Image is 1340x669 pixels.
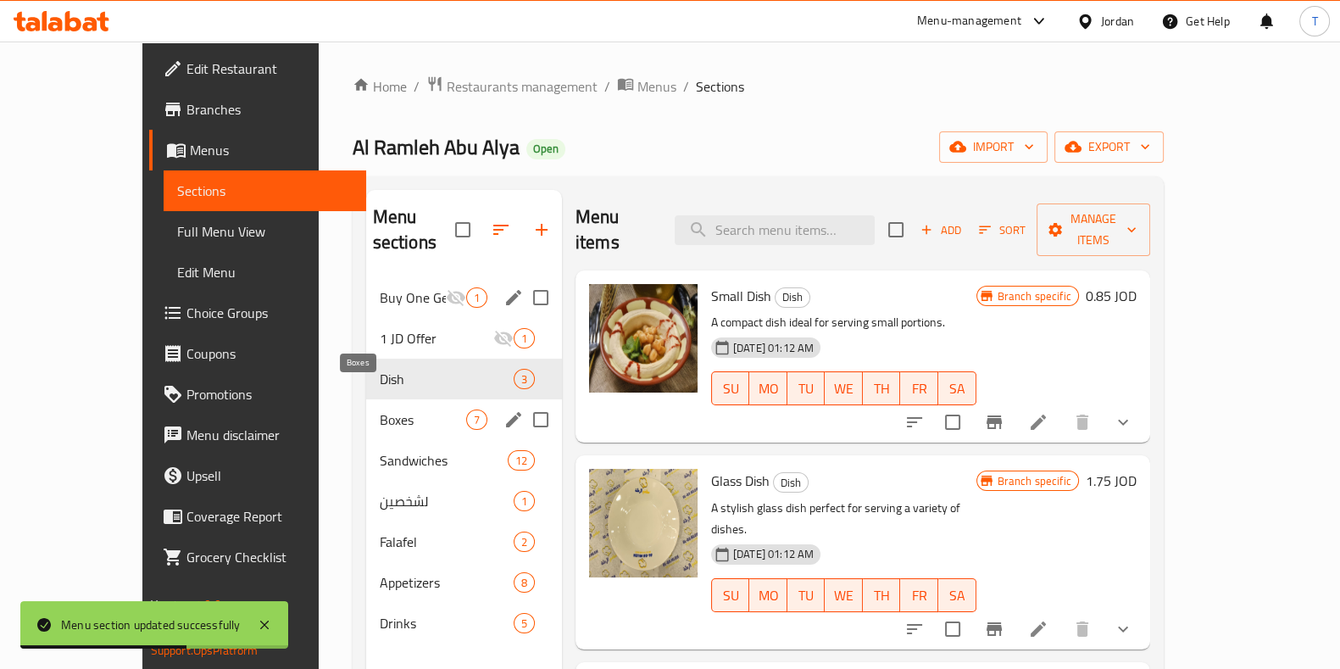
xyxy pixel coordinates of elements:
a: Menus [149,130,366,170]
span: 7 [467,412,487,428]
button: show more [1103,609,1143,649]
a: Menus [617,75,676,98]
button: MO [749,578,787,612]
div: items [508,450,535,471]
div: items [514,532,535,552]
span: 12 [509,453,534,469]
span: Branches [186,99,353,120]
button: delete [1062,609,1103,649]
a: Branches [149,89,366,130]
span: Add item [914,217,968,243]
div: items [514,572,535,593]
a: Full Menu View [164,211,366,252]
div: Dish3 [366,359,562,399]
span: Appetizers [380,572,514,593]
span: Dish [380,369,514,389]
span: SU [719,583,742,608]
button: SA [938,578,976,612]
span: Boxes [380,410,466,430]
span: Branch specific [991,288,1078,304]
input: search [675,215,875,245]
button: Manage items [1037,203,1150,256]
span: export [1068,137,1150,158]
span: Al Ramleh Abu Alya [353,128,520,166]
p: A stylish glass dish perfect for serving a variety of dishes. [711,498,976,540]
a: Grocery Checklist [149,537,366,577]
span: 5 [514,616,534,632]
a: Edit Menu [164,252,366,293]
span: Coupons [186,343,353,364]
span: Glass Dish [711,468,770,493]
div: Dish [775,287,810,308]
div: Buy One Get One Free1edit [366,277,562,318]
div: Appetizers8 [366,562,562,603]
div: Boxes7edit [366,399,562,440]
button: sort-choices [894,609,935,649]
span: import [953,137,1034,158]
span: 1 [514,493,534,510]
span: Sections [696,76,744,97]
span: SA [945,583,970,608]
span: Select all sections [445,212,481,248]
span: Small Dish [711,283,771,309]
button: import [939,131,1048,163]
span: Open [526,142,565,156]
div: Open [526,139,565,159]
span: Falafel [380,532,514,552]
button: FR [900,371,938,405]
span: TH [870,583,894,608]
button: TU [787,578,826,612]
div: لشخصين [380,491,514,511]
a: Edit Restaurant [149,48,366,89]
button: Add [914,217,968,243]
a: Choice Groups [149,293,366,333]
a: Sections [164,170,366,211]
span: Branch specific [991,473,1078,489]
div: 1 JD Offer1 [366,318,562,359]
span: Grocery Checklist [186,547,353,567]
span: Select section [878,212,914,248]
p: A compact dish ideal for serving small portions. [711,312,976,333]
span: Edit Menu [177,262,353,282]
span: Drinks [380,613,514,633]
button: Sort [975,217,1030,243]
div: items [514,491,535,511]
div: Drinks5 [366,603,562,644]
a: Promotions [149,374,366,415]
button: Branch-specific-item [974,609,1015,649]
span: Choice Groups [186,303,353,323]
span: FR [907,376,931,401]
span: 1 [514,331,534,347]
span: TU [794,376,819,401]
a: Support.OpsPlatform [151,639,259,661]
button: export [1054,131,1164,163]
button: SU [711,578,749,612]
span: Edit Restaurant [186,59,353,79]
span: WE [831,583,856,608]
h2: Menu items [575,204,654,255]
a: Edit menu item [1028,619,1048,639]
a: Restaurants management [426,75,598,98]
button: SA [938,371,976,405]
button: TH [863,578,901,612]
span: Sections [177,181,353,201]
div: Sandwiches [380,450,508,471]
button: TU [787,371,826,405]
a: Home [353,76,407,97]
button: TH [863,371,901,405]
span: Upsell [186,466,353,486]
div: Falafel2 [366,521,562,562]
span: 3 [514,371,534,387]
a: Menu disclaimer [149,415,366,455]
span: Promotions [186,384,353,404]
img: Small Dish [589,284,698,393]
span: TU [794,583,819,608]
span: WE [831,376,856,401]
li: / [683,76,689,97]
span: 2 [514,534,534,550]
span: 1.0.0 [196,594,222,616]
button: WE [825,371,863,405]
